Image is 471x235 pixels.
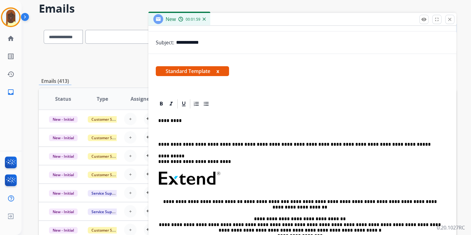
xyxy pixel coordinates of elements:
span: + [129,134,132,141]
mat-icon: person_add [146,208,154,215]
span: Customer Support [88,116,128,123]
span: Customer Support [88,227,128,233]
span: + [129,226,132,233]
mat-icon: person_add [146,171,154,178]
button: + [124,187,136,199]
span: Standard Template [156,66,229,76]
button: + [124,131,136,144]
span: New - Initial [49,172,78,178]
span: + [129,152,132,160]
span: Service Support [88,190,123,197]
span: 00:01:59 [186,17,200,22]
span: New - Initial [49,153,78,160]
span: + [129,171,132,178]
span: Assignee [131,95,152,103]
div: Bold [157,99,166,108]
img: avatar [2,9,19,26]
span: New - Initial [49,209,78,215]
p: 0.20.1027RC [437,224,465,231]
span: + [129,208,132,215]
div: Ordered List [192,99,201,108]
mat-icon: person_add [146,189,154,197]
mat-icon: person_add [146,152,154,160]
span: Status [55,95,71,103]
mat-icon: fullscreen [434,17,440,22]
button: + [124,113,136,125]
button: x [216,67,219,75]
span: New [166,16,176,22]
p: Subject: [156,39,174,46]
span: Customer Support [88,153,128,160]
p: Emails (413) [39,77,71,85]
span: + [129,189,132,197]
span: Customer Support [88,135,128,141]
div: Bullet List [202,99,211,108]
span: New - Initial [49,190,78,197]
mat-icon: history [7,71,14,78]
span: Customer Support [88,172,128,178]
h2: Emails [39,2,456,15]
span: New - Initial [49,135,78,141]
div: Underline [179,99,188,108]
span: + [129,115,132,123]
mat-icon: remove_red_eye [421,17,427,22]
mat-icon: person_add [146,226,154,233]
div: Italic [167,99,176,108]
button: + [124,205,136,217]
mat-icon: close [447,17,453,22]
mat-icon: list_alt [7,53,14,60]
span: Service Support [88,209,123,215]
button: + [124,168,136,180]
span: Type [97,95,108,103]
mat-icon: home [7,35,14,42]
span: New - Initial [49,227,78,233]
button: + [124,150,136,162]
mat-icon: person_add [146,134,154,141]
span: New - Initial [49,116,78,123]
mat-icon: inbox [7,88,14,96]
mat-icon: person_add [146,115,154,123]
